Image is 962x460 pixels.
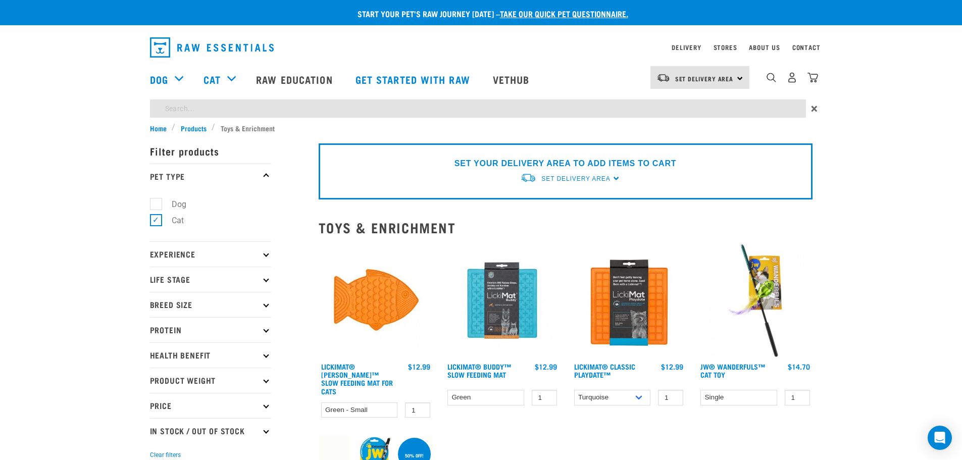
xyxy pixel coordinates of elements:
p: Filter products [150,138,271,164]
p: SET YOUR DELIVERY AREA TO ADD ITEMS TO CART [454,158,676,170]
input: 1 [785,390,810,405]
div: Open Intercom Messenger [928,426,952,450]
span: Home [150,123,167,133]
img: 612e7d16 52a8 49e4 a425 a2801c489499 840f7f5f7174a03fc47a00f29a9c7820 [698,243,813,358]
img: LM Felix Orange 2 570x570 crop top [319,243,433,358]
a: Stores [714,45,737,49]
a: LickiMat® Buddy™ Slow Feeding Mat [447,365,511,376]
a: Dog [150,72,168,87]
a: Delivery [672,45,701,49]
div: $12.99 [535,363,557,371]
img: user.png [787,72,797,83]
span: Products [181,123,207,133]
div: $12.99 [661,363,683,371]
img: Buddy Turquoise [445,243,560,358]
p: Protein [150,317,271,342]
p: Price [150,393,271,418]
label: Dog [156,198,190,211]
p: Health Benefit [150,342,271,368]
a: Cat [204,72,221,87]
a: Contact [792,45,821,49]
label: Cat [156,214,188,227]
a: Get started with Raw [345,59,483,99]
a: Raw Education [246,59,345,99]
input: Search... [150,99,806,118]
a: JW® Wanderfuls™ Cat Toy [700,365,765,376]
span: Set Delivery Area [675,77,734,80]
h2: Toys & Enrichment [319,220,813,235]
img: van-moving.png [520,173,536,183]
button: Clear filters [150,450,181,459]
img: home-icon-1@2x.png [767,73,776,82]
p: Experience [150,241,271,267]
span: × [811,99,818,118]
input: 1 [532,390,557,405]
input: 1 [658,390,683,405]
span: Set Delivery Area [541,175,610,182]
p: Life Stage [150,267,271,292]
input: 1 [405,402,430,418]
p: Product Weight [150,368,271,393]
p: In Stock / Out Of Stock [150,418,271,443]
a: LickiMat® [PERSON_NAME]™ Slow Feeding Mat For Cats [321,365,393,393]
a: take our quick pet questionnaire. [500,11,628,16]
nav: dropdown navigation [142,33,821,62]
div: $12.99 [408,363,430,371]
img: Raw Essentials Logo [150,37,274,58]
img: LM Playdate Orange 570x570 crop top [572,243,686,358]
img: home-icon@2x.png [807,72,818,83]
p: Pet Type [150,164,271,189]
a: Vethub [483,59,542,99]
a: Home [150,123,172,133]
p: Breed Size [150,292,271,317]
nav: breadcrumbs [150,123,813,133]
a: About Us [749,45,780,49]
a: Products [175,123,212,133]
div: $14.70 [788,363,810,371]
img: van-moving.png [656,73,670,82]
a: LickiMat® Classic Playdate™ [574,365,635,376]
